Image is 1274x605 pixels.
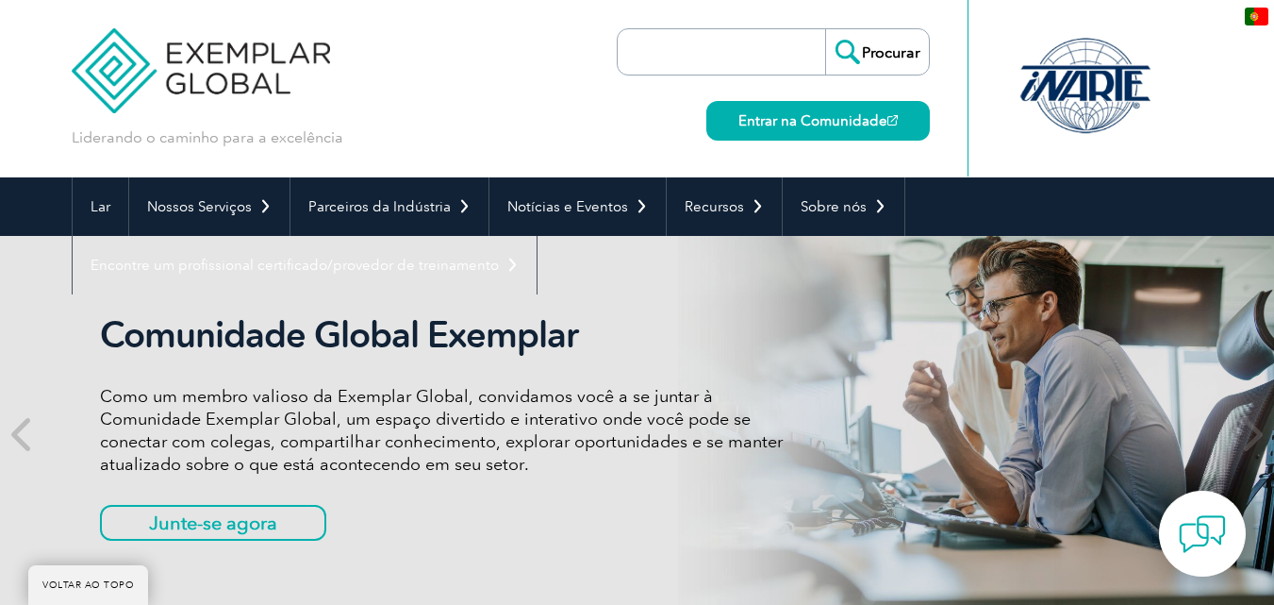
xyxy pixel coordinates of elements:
font: Comunidade Global Exemplar [100,313,578,357]
font: VOLTAR AO TOPO [42,580,134,591]
input: Procurar [825,29,929,75]
img: open_square.png [887,115,898,126]
a: Recursos [667,177,782,236]
a: Lar [73,177,128,236]
a: VOLTAR AO TOPO [28,565,148,605]
a: Nossos Serviços [129,177,290,236]
a: Junte-se agora [100,505,326,541]
font: Nossos Serviços [147,198,252,215]
font: Parceiros da Indústria [308,198,451,215]
font: Recursos [685,198,744,215]
a: Sobre nós [783,177,904,236]
font: Como um membro valioso da Exemplar Global, convidamos você a se juntar à Comunidade Exemplar Glob... [100,386,783,475]
a: Encontre um profissional certificado/provedor de treinamento [73,236,537,294]
font: Junte-se agora [149,512,277,534]
font: Liderando o caminho para a excelência [72,128,343,146]
font: Notícias e Eventos [507,198,628,215]
a: Notícias e Eventos [489,177,666,236]
img: pt [1245,8,1268,25]
img: contact-chat.png [1179,511,1226,558]
font: Encontre um profissional certificado/provedor de treinamento [91,257,499,274]
font: Lar [91,198,110,215]
font: Entrar na Comunidade [738,112,887,129]
a: Entrar na Comunidade [706,101,930,141]
font: Sobre nós [801,198,867,215]
a: Parceiros da Indústria [290,177,488,236]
